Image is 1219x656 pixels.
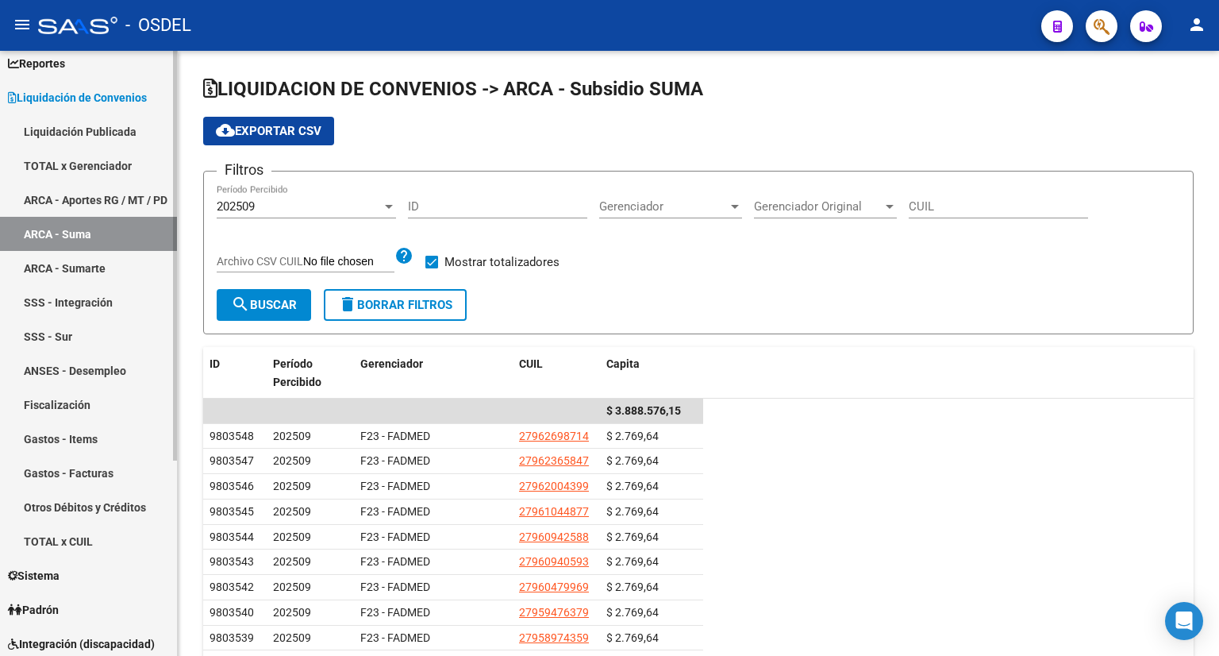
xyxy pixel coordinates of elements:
span: Borrar Filtros [338,298,452,312]
span: 9803542 [210,581,254,593]
span: 9803547 [210,454,254,467]
span: Exportar CSV [216,124,321,138]
span: 202509 [273,480,311,492]
span: Padrón [8,601,59,619]
button: Buscar [217,289,311,321]
span: F23 - FADMED [360,454,430,467]
h3: Filtros [217,159,271,181]
span: 202509 [273,631,311,644]
mat-icon: help [394,246,413,265]
span: Archivo CSV CUIL [217,255,303,268]
span: 27962004399 [519,480,589,492]
span: $ 2.769,64 [606,606,659,619]
mat-icon: menu [13,15,32,34]
mat-icon: cloud_download [216,121,235,140]
datatable-header-cell: ID [203,347,267,399]
span: Sistema [8,567,60,585]
span: 202509 [273,430,311,442]
span: 9803548 [210,430,254,442]
span: $ 3.888.576,15 [606,404,681,417]
span: 9803545 [210,505,254,518]
span: Gerenciador [599,199,728,214]
span: 9803540 [210,606,254,619]
span: - OSDEL [125,8,191,43]
div: Open Intercom Messenger [1165,602,1203,640]
span: 202509 [273,454,311,467]
button: Borrar Filtros [324,289,467,321]
span: 9803546 [210,480,254,492]
span: Gerenciador Original [754,199,883,214]
span: 27959476379 [519,606,589,619]
span: 27960479969 [519,581,589,593]
span: 202509 [273,555,311,568]
span: $ 2.769,64 [606,430,659,442]
span: $ 2.769,64 [606,631,659,644]
datatable-header-cell: Capita [600,347,703,399]
datatable-header-cell: Gerenciador [354,347,513,399]
span: $ 2.769,64 [606,480,659,492]
button: Exportar CSV [203,117,334,145]
span: F23 - FADMED [360,631,430,644]
span: $ 2.769,64 [606,555,659,568]
span: Integración (discapacidad) [8,635,155,653]
span: 202509 [217,199,255,214]
span: Período Percibido [273,357,321,388]
span: Mostrar totalizadores [444,253,560,272]
span: Gerenciador [360,357,423,370]
span: $ 2.769,64 [606,505,659,518]
span: 27961044877 [519,505,589,518]
span: F23 - FADMED [360,606,430,619]
span: 9803544 [210,531,254,543]
span: 27958974359 [519,631,589,644]
datatable-header-cell: CUIL [513,347,600,399]
span: 27960940593 [519,555,589,568]
span: F23 - FADMED [360,480,430,492]
span: F23 - FADMED [360,581,430,593]
input: Archivo CSV CUIL [303,255,394,269]
span: 202509 [273,606,311,619]
mat-icon: delete [338,295,357,314]
datatable-header-cell: Período Percibido [267,347,354,399]
span: Buscar [231,298,297,312]
span: ID [210,357,220,370]
span: 27962365847 [519,454,589,467]
mat-icon: person [1187,15,1206,34]
span: 202509 [273,581,311,593]
span: Liquidación de Convenios [8,89,147,106]
span: CUIL [519,357,543,370]
span: $ 2.769,64 [606,581,659,593]
span: 9803539 [210,631,254,644]
span: F23 - FADMED [360,531,430,543]
span: 202509 [273,505,311,518]
span: 202509 [273,531,311,543]
span: $ 2.769,64 [606,454,659,467]
span: F23 - FADMED [360,430,430,442]
span: 27962698714 [519,430,589,442]
span: 27960942588 [519,531,589,543]
span: LIQUIDACION DE CONVENIOS -> ARCA - Subsidio SUMA [203,78,703,100]
span: F23 - FADMED [360,555,430,568]
span: 9803543 [210,555,254,568]
span: F23 - FADMED [360,505,430,518]
mat-icon: search [231,295,250,314]
span: Reportes [8,55,65,72]
span: Capita [606,357,640,370]
span: $ 2.769,64 [606,531,659,543]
